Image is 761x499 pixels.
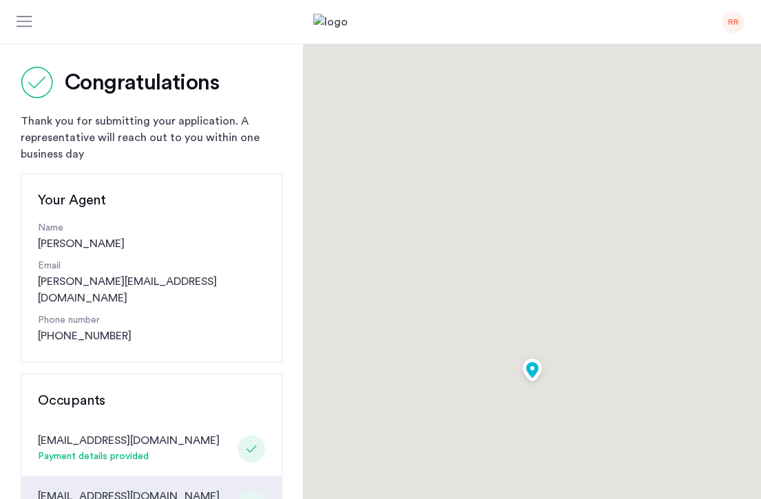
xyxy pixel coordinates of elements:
div: Thank you for submitting your application. A representative will reach out to you within one busi... [21,113,282,162]
img: logo [313,14,448,30]
a: [PHONE_NUMBER] [38,328,132,344]
h3: Occupants [38,391,265,410]
div: RR [722,11,744,33]
h2: Congratulations [65,69,219,96]
div: Payment details provided [38,449,220,465]
div: [EMAIL_ADDRESS][DOMAIN_NAME] [38,432,220,449]
p: Name [38,221,265,235]
p: Phone number [38,313,265,328]
div: [PERSON_NAME] [38,221,265,252]
a: [PERSON_NAME][EMAIL_ADDRESS][DOMAIN_NAME] [38,273,265,306]
a: Cazamio logo [313,14,448,30]
p: Email [38,259,265,273]
h3: Your Agent [38,191,265,210]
